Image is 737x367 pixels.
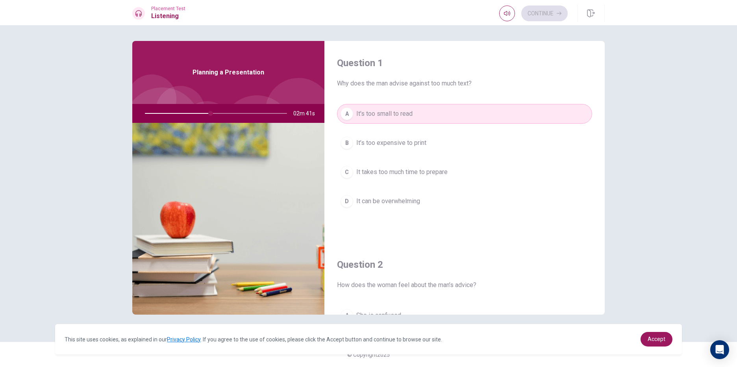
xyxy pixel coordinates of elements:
span: Why does the man advise against too much text? [337,79,592,88]
div: D [341,195,353,208]
span: It can be overwhelming [356,196,420,206]
span: © Copyright 2025 [347,352,390,358]
div: Open Intercom Messenger [710,340,729,359]
div: A [341,108,353,120]
span: Accept [648,336,665,342]
h1: Listening [151,11,185,21]
span: Placement Test [151,6,185,11]
a: Privacy Policy [167,336,200,343]
span: This site uses cookies, as explained in our . If you agree to the use of cookies, please click th... [65,336,442,343]
img: Planning a Presentation [132,123,324,315]
h4: Question 2 [337,258,592,271]
button: AShe is confused [337,306,592,325]
span: 02m 41s [293,104,321,123]
div: B [341,137,353,149]
span: Planning a Presentation [193,68,264,77]
h4: Question 1 [337,57,592,69]
span: She is confused [356,311,401,320]
span: It's too small to read [356,109,413,119]
div: cookieconsent [55,324,681,354]
span: It takes too much time to prepare [356,167,448,177]
button: DIt can be overwhelming [337,191,592,211]
div: C [341,166,353,178]
button: AIt's too small to read [337,104,592,124]
button: BIt’s too expensive to print [337,133,592,153]
span: How does the woman feel about the man’s advice? [337,280,592,290]
span: It’s too expensive to print [356,138,426,148]
div: A [341,309,353,322]
a: dismiss cookie message [641,332,672,347]
button: CIt takes too much time to prepare [337,162,592,182]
